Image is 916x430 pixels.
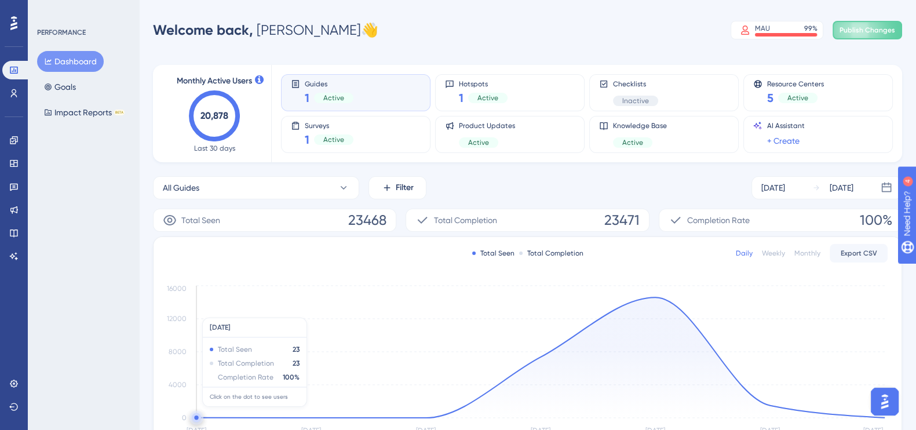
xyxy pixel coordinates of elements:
[687,213,750,227] span: Completion Rate
[323,135,344,144] span: Active
[867,384,902,419] iframe: UserGuiding AI Assistant Launcher
[830,181,853,195] div: [DATE]
[305,79,353,88] span: Guides
[762,249,785,258] div: Weekly
[787,93,808,103] span: Active
[477,93,498,103] span: Active
[305,132,309,148] span: 1
[153,21,253,38] span: Welcome back,
[472,249,514,258] div: Total Seen
[153,21,378,39] div: [PERSON_NAME] 👋
[153,176,359,199] button: All Guides
[613,79,658,89] span: Checklists
[459,121,515,130] span: Product Updates
[434,213,497,227] span: Total Completion
[459,90,464,106] span: 1
[37,51,104,72] button: Dashboard
[37,76,83,97] button: Goals
[767,90,773,106] span: 5
[840,25,895,35] span: Publish Changes
[27,3,72,17] span: Need Help?
[114,110,125,115] div: BETA
[833,21,902,39] button: Publish Changes
[163,181,199,195] span: All Guides
[37,102,132,123] button: Impact ReportsBETA
[622,138,643,147] span: Active
[736,249,753,258] div: Daily
[468,138,489,147] span: Active
[841,249,877,258] span: Export CSV
[794,249,820,258] div: Monthly
[755,24,770,33] div: MAU
[396,181,414,195] span: Filter
[860,211,892,229] span: 100%
[348,211,386,229] span: 23468
[761,181,785,195] div: [DATE]
[767,134,800,148] a: + Create
[200,110,228,121] text: 20,878
[830,244,888,263] button: Export CSV
[169,381,187,389] tspan: 4000
[767,121,805,130] span: AI Assistant
[368,176,426,199] button: Filter
[81,6,84,15] div: 4
[804,24,818,33] div: 99 %
[167,285,187,293] tspan: 16000
[622,96,649,105] span: Inactive
[305,90,309,106] span: 1
[181,213,220,227] span: Total Seen
[613,121,667,130] span: Knowledge Base
[182,414,187,422] tspan: 0
[37,28,86,37] div: PERFORMANCE
[305,121,353,129] span: Surveys
[459,79,508,88] span: Hotspots
[519,249,583,258] div: Total Completion
[604,211,640,229] span: 23471
[169,348,187,356] tspan: 8000
[323,93,344,103] span: Active
[167,315,187,323] tspan: 12000
[177,74,252,88] span: Monthly Active Users
[767,79,824,88] span: Resource Centers
[194,144,235,153] span: Last 30 days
